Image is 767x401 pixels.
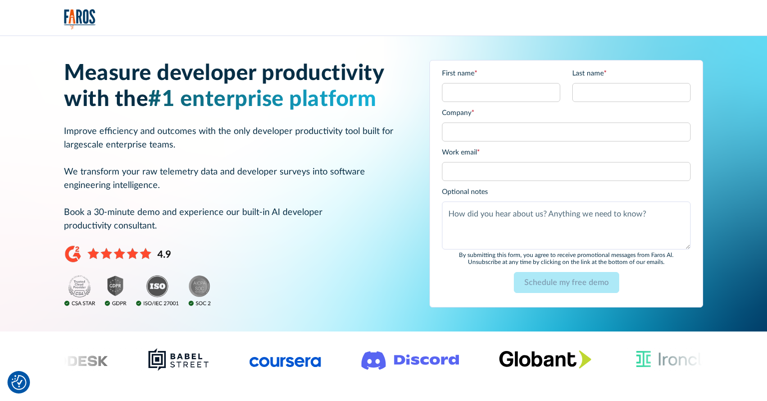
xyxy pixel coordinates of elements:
label: First name [442,68,560,79]
div: By submitting this form, you agree to receive promotional messages from Faros Al. Unsubscribe at ... [442,251,691,266]
label: Optional notes [442,187,691,197]
span: #1 enterprise platform [148,88,376,110]
input: Schedule my free demo [514,272,619,293]
img: ISO, GDPR, SOC2, and CSA Star compliance badges [64,275,211,307]
img: Revisit consent button [11,375,26,390]
label: Work email [442,147,691,158]
form: Email Form [442,68,691,299]
img: 4.9 stars on G2 [64,245,171,263]
label: Company [442,108,691,118]
img: Globant's logo [499,350,591,368]
button: Cookie Settings [11,375,26,390]
img: Logo of the online learning platform Coursera. [249,351,321,367]
a: home [64,9,96,29]
img: Logo of the analytics and reporting company Faros. [64,9,96,29]
p: Improve efficiency and outcomes with the only developer productivity tool built for largescale en... [64,125,405,233]
label: Last name [572,68,691,79]
h1: Measure developer productivity with the [64,60,405,113]
img: Babel Street logo png [148,347,209,371]
img: Logo of the communication platform Discord. [361,349,459,370]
